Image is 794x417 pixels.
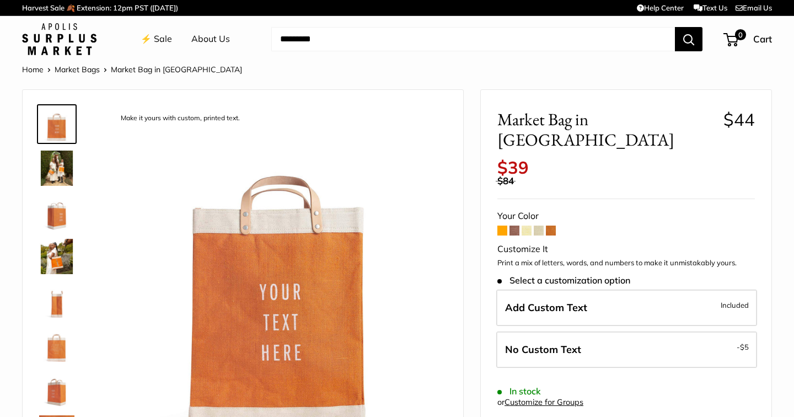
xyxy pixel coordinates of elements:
span: $5 [740,343,749,351]
a: Market Bag in Citrus [37,148,77,188]
span: - [737,340,749,354]
span: Market Bag in [GEOGRAPHIC_DATA] [497,109,715,150]
span: $84 [497,175,514,186]
a: ⚡️ Sale [141,31,172,47]
img: description_13" wide, 18" high, 8" deep; handles: 3.5" [39,283,74,318]
a: Market Bag in Citrus [37,237,77,276]
img: Market Bag in Citrus [39,371,74,407]
a: About Us [191,31,230,47]
span: $39 [497,157,529,178]
label: Add Custom Text [496,290,757,326]
img: Market Bag in Citrus [39,151,74,186]
div: Make it yours with custom, printed text. [115,111,245,126]
div: Customize It [497,241,755,258]
a: 0 Cart [725,30,772,48]
a: Market Bag in Citrus [37,193,77,232]
p: Print a mix of letters, words, and numbers to make it unmistakably yours. [497,258,755,269]
span: 0 [735,29,746,40]
div: or [497,395,583,410]
nav: Breadcrumb [22,62,242,77]
a: description_13" wide, 18" high, 8" deep; handles: 3.5" [37,281,77,320]
span: No Custom Text [505,343,581,356]
span: Market Bag in [GEOGRAPHIC_DATA] [111,65,242,74]
span: In stock [497,386,541,397]
img: description_Make it yours with custom, printed text. [39,106,74,142]
a: Market Bag in Citrus [37,369,77,409]
a: Market Bags [55,65,100,74]
span: Select a customization option [497,275,630,286]
span: Included [721,298,749,312]
div: Your Color [497,208,755,224]
a: Home [22,65,44,74]
span: Cart [753,33,772,45]
button: Search [675,27,702,51]
a: Email Us [736,3,772,12]
a: Customize for Groups [505,397,583,407]
a: description_Seal of authenticity printed on the backside of every bag. [37,325,77,365]
img: Apolis: Surplus Market [22,23,96,55]
span: Add Custom Text [505,301,587,314]
label: Leave Blank [496,332,757,368]
img: Market Bag in Citrus [39,239,74,274]
input: Search... [271,27,675,51]
span: $44 [723,109,755,130]
a: description_Make it yours with custom, printed text. [37,104,77,144]
img: Market Bag in Citrus [39,195,74,230]
img: description_Seal of authenticity printed on the backside of every bag. [39,327,74,362]
a: Text Us [694,3,727,12]
a: Help Center [637,3,684,12]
